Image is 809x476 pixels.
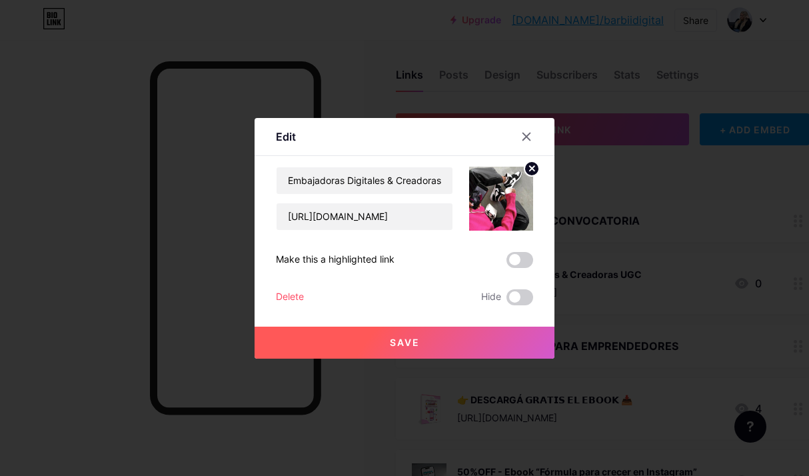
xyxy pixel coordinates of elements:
[276,129,296,145] div: Edit
[390,337,420,348] span: Save
[276,252,395,268] div: Make this a highlighted link
[255,327,554,359] button: Save
[481,289,501,305] span: Hide
[277,203,452,230] input: URL
[469,167,533,231] img: link_thumbnail
[277,167,452,194] input: Title
[276,289,304,305] div: Delete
